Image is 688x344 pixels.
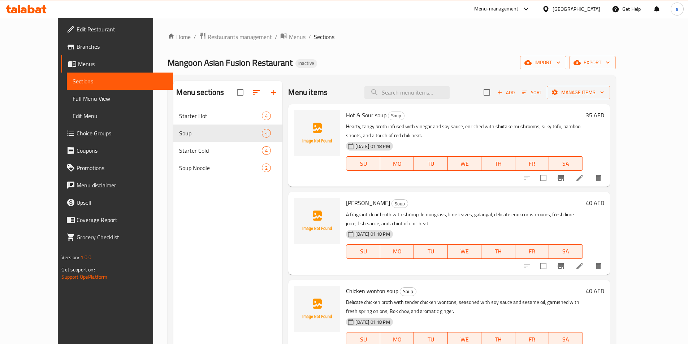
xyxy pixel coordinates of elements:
[77,181,167,190] span: Menu disclaimer
[173,107,282,125] div: Starter Hot4
[552,246,580,257] span: SA
[552,257,570,275] button: Branch-specific-item
[179,112,262,120] span: Starter Hot
[414,156,447,171] button: TU
[520,56,566,69] button: import
[380,156,414,171] button: MO
[295,59,317,68] div: Inactive
[77,215,167,224] span: Coverage Report
[78,60,167,68] span: Menus
[346,122,583,140] p: Hearty, tangy broth infused with vinegar and soy sauce, enriched with shiitake mushrooms, silky t...
[173,142,282,159] div: Starter Cold4
[77,42,167,51] span: Branches
[61,253,79,262] span: Version:
[262,113,271,119] span: 4
[575,174,584,182] a: Edit menu item
[77,164,167,172] span: Promotions
[295,60,317,66] span: Inactive
[494,87,518,98] button: Add
[81,253,92,262] span: 1.0.0
[73,77,167,86] span: Sections
[73,94,167,103] span: Full Menu View
[549,156,583,171] button: SA
[77,129,167,138] span: Choice Groups
[208,32,272,41] span: Restaurants management
[61,142,173,159] a: Coupons
[569,56,616,69] button: export
[67,90,173,107] a: Full Menu View
[448,156,481,171] button: WE
[77,25,167,34] span: Edit Restaurant
[586,110,604,120] h6: 35 AED
[248,84,265,101] span: Sort sections
[346,156,380,171] button: SU
[388,112,404,120] div: Soup
[536,258,551,274] span: Select to update
[352,319,393,326] span: [DATE] 01:18 PM
[61,21,173,38] a: Edit Restaurant
[199,32,272,42] a: Restaurants management
[61,211,173,228] a: Coverage Report
[176,87,224,98] h2: Menu sections
[168,55,293,71] span: Mangoon Asian Fusion Restaurant
[179,164,262,172] span: Soup Noodle
[417,246,445,257] span: TU
[590,169,607,187] button: delete
[173,104,282,179] nav: Menu sections
[552,169,570,187] button: Branch-specific-item
[179,129,262,138] span: Soup
[392,200,408,208] span: Soup
[518,246,546,257] span: FR
[549,244,583,259] button: SA
[474,5,519,13] div: Menu-management
[388,112,404,120] span: Soup
[676,5,678,13] span: a
[481,244,515,259] button: TH
[262,130,271,137] span: 4
[61,228,173,246] a: Grocery Checklist
[553,5,600,13] div: [GEOGRAPHIC_DATA]
[179,146,262,155] span: Starter Cold
[346,244,380,259] button: SU
[526,58,561,67] span: import
[484,246,512,257] span: TH
[194,32,196,41] li: /
[518,87,547,98] span: Sort items
[451,158,479,169] span: WE
[391,199,408,208] div: Soup
[349,158,377,169] span: SU
[265,84,282,101] button: Add section
[522,88,542,97] span: Sort
[352,231,393,238] span: [DATE] 01:18 PM
[262,165,271,171] span: 2
[67,107,173,125] a: Edit Menu
[451,246,479,257] span: WE
[575,262,584,270] a: Edit menu item
[61,272,107,282] a: Support.OpsPlatform
[400,287,416,296] div: Soup
[262,164,271,172] div: items
[553,88,604,97] span: Manage items
[280,32,306,42] a: Menus
[61,177,173,194] a: Menu disclaimer
[520,87,544,98] button: Sort
[233,85,248,100] span: Select all sections
[349,246,377,257] span: SU
[448,244,481,259] button: WE
[262,129,271,138] div: items
[61,55,173,73] a: Menus
[380,244,414,259] button: MO
[294,110,340,156] img: Hot & Sour soup
[481,156,515,171] button: TH
[308,32,311,41] li: /
[77,198,167,207] span: Upsell
[168,32,615,42] nav: breadcrumb
[484,158,512,169] span: TH
[547,86,610,99] button: Manage items
[275,32,277,41] li: /
[67,73,173,90] a: Sections
[346,197,390,208] span: [PERSON_NAME]
[173,125,282,142] div: Soup4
